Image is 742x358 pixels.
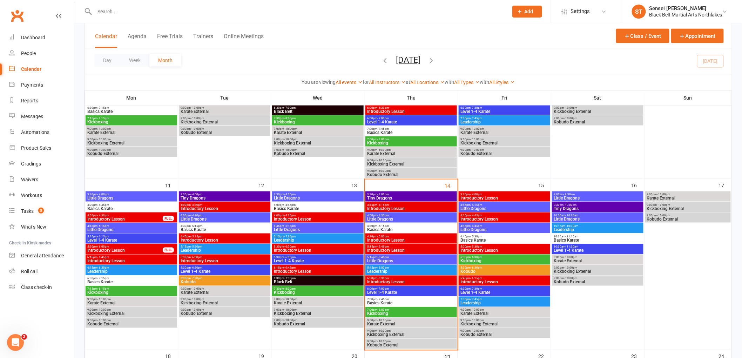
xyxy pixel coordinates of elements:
[274,138,362,141] span: 9:00pm
[538,179,551,191] div: 15
[367,245,456,249] span: 5:15pm
[21,145,51,151] div: Product Sales
[97,235,109,238] span: - 6:15pm
[180,245,269,249] span: 5:15pm
[471,127,484,130] span: - 10:00pm
[284,138,297,141] span: - 10:00pm
[460,238,549,242] span: Basics Karate
[191,203,202,207] span: - 4:30pm
[367,193,456,196] span: 3:30pm
[647,217,729,221] span: Kobudo External
[87,138,176,141] span: 9:00pm
[564,106,577,109] span: - 10:00pm
[553,106,642,109] span: 9:00pm
[274,259,362,263] span: Level 1-4 Karate
[460,256,549,259] span: 5:30pm
[87,193,176,196] span: 3:30pm
[367,207,456,211] span: Introductory Lesson
[9,109,74,124] a: Messages
[649,5,722,12] div: Sensei [PERSON_NAME]
[180,249,269,253] span: Leadership
[87,249,163,253] span: Introductory Lesson
[460,138,549,141] span: 9:00pm
[377,193,389,196] span: - 4:00pm
[87,207,176,211] span: Basics Karate
[367,130,456,135] span: Basics Karate
[377,203,389,207] span: - 4:15pm
[180,214,269,217] span: 4:00pm
[87,117,176,120] span: 7:15pm
[180,224,269,228] span: 4:30pm
[367,141,456,145] span: Kickboxing
[460,203,549,207] span: 3:45pm
[180,193,269,196] span: 3:30pm
[274,203,362,207] span: 4:00pm
[367,127,456,130] span: 7:00pm
[180,207,269,211] span: Introductory Lesson
[367,217,456,221] span: Little Dragons
[97,106,109,109] span: - 7:15pm
[9,140,74,156] a: Product Sales
[149,54,181,67] button: Month
[97,193,109,196] span: - 4:00pm
[480,79,489,85] strong: with
[191,127,204,130] span: - 10:00pm
[367,109,456,114] span: Introductory Lesson
[377,106,389,109] span: - 6:30pm
[565,224,578,228] span: - 10:30am
[97,138,111,141] span: - 10:00pm
[284,117,296,120] span: - 8:30pm
[367,228,456,232] span: Basics Karate
[460,214,549,217] span: 4:15pm
[649,12,722,18] div: Black Belt Martial Arts Northlakes
[97,224,109,228] span: - 5:15pm
[9,248,74,264] a: General attendance kiosk mode
[180,256,269,259] span: 5:30pm
[97,266,109,270] span: - 6:30pm
[274,120,362,124] span: Kickboxing
[9,46,74,61] a: People
[367,120,456,124] span: Level 1-4 Karate
[471,203,482,207] span: - 4:15pm
[458,90,551,105] th: Fri
[553,238,642,242] span: Basics Karate
[87,224,176,228] span: 4:45pm
[191,117,204,120] span: - 10:00pm
[157,33,183,48] button: Free Trials
[9,77,74,93] a: Payments
[367,256,456,259] span: 5:15pm
[128,33,147,48] button: Agenda
[21,208,34,214] div: Tasks
[271,90,365,105] th: Wed
[471,148,484,151] span: - 10:00pm
[21,50,36,56] div: People
[284,245,296,249] span: - 6:00pm
[224,33,264,48] button: Online Meetings
[471,245,482,249] span: - 5:30pm
[180,117,269,120] span: 9:00pm
[553,203,642,207] span: 9:30am
[352,179,364,191] div: 13
[191,235,202,238] span: - 5:15pm
[460,117,549,120] span: 7:30pm
[377,159,391,162] span: - 10:00pm
[460,193,549,196] span: 3:30pm
[9,219,74,235] a: What's New
[719,179,731,191] div: 17
[87,106,176,109] span: 6:30pm
[377,117,389,120] span: - 7:00pm
[9,172,74,188] a: Waivers
[180,235,269,238] span: 4:45pm
[180,217,269,221] span: Little Dragons
[274,245,362,249] span: 5:30pm
[87,217,163,221] span: Introductory Lesson
[87,238,176,242] span: Level 1-4 Karate
[85,90,178,105] th: Mon
[377,235,389,238] span: - 5:00pm
[647,207,729,211] span: Kickboxing External
[632,5,646,19] div: ST
[165,179,178,191] div: 11
[564,203,576,207] span: - 10:00am
[553,109,642,114] span: Kickboxing External
[87,196,176,200] span: Little Dragons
